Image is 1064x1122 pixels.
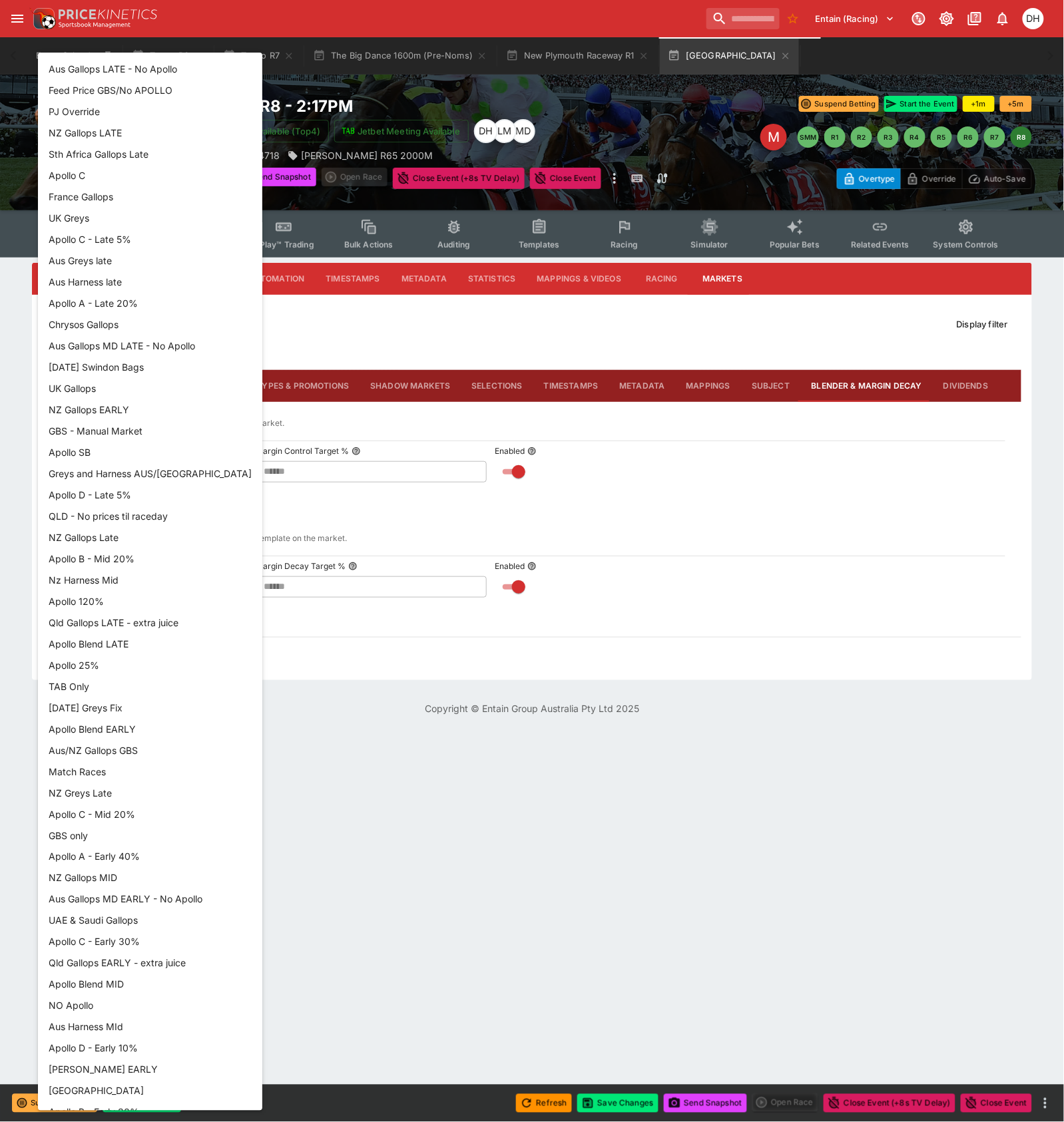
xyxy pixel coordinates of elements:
[38,1016,262,1037] li: Aus Harness MId
[38,825,262,846] li: GBS only
[38,271,262,292] li: Aus Harness late
[38,1059,262,1080] li: [PERSON_NAME] EARLY
[38,356,262,377] li: [DATE] Swindon Bags
[38,846,262,867] li: Apollo A - Early 40%
[38,335,262,356] li: Aus Gallops MD LATE - No Apollo
[38,803,262,825] li: Apollo C - Mid 20%
[38,484,262,505] li: Apollo D - Late 5%
[38,143,262,164] li: Sth Africa Gallops Late
[38,697,262,718] li: [DATE] Greys Fix
[38,888,262,910] li: Aus Gallops MD EARLY - No Apollo
[38,399,262,420] li: NZ Gallops EARLY
[38,164,262,186] li: Apollo C
[38,974,262,995] li: Apollo Blend MID
[38,867,262,888] li: NZ Gallops MID
[38,441,262,463] li: Apollo SB
[38,207,262,228] li: UK Greys
[38,590,262,612] li: Apollo 120%
[38,292,262,313] li: Apollo A - Late 20%
[38,952,262,974] li: Qld Gallops EARLY - extra juice
[38,420,262,441] li: GBS - Manual Market
[38,186,262,207] li: France Gallops
[38,782,262,803] li: NZ Greys Late
[38,463,262,484] li: Greys and Harness AUS/[GEOGRAPHIC_DATA]
[38,526,262,548] li: NZ Gallops Late
[38,79,262,100] li: Feed Price GBS/No APOLLO
[38,612,262,633] li: Qld Gallops LATE - extra juice
[38,718,262,739] li: Apollo Blend EARLY
[38,654,262,675] li: Apollo 25%
[38,250,262,271] li: Aus Greys late
[38,228,262,250] li: Apollo C - Late 5%
[38,931,262,952] li: Apollo C - Early 30%
[38,675,262,697] li: TAB Only
[38,633,262,654] li: Apollo Blend LATE
[38,910,262,931] li: UAE & Saudi Gallops
[38,58,262,79] li: Aus Gallops LATE - No Apollo
[38,739,262,761] li: Aus/NZ Gallops GBS
[38,377,262,399] li: UK Gallops
[38,1037,262,1059] li: Apollo D - Early 10%
[38,505,262,526] li: QLD - No prices til raceday
[38,761,262,782] li: Match Races
[38,100,262,122] li: PJ Override
[38,548,262,569] li: Apollo B - Mid 20%
[38,995,262,1016] li: NO Apollo
[38,313,262,335] li: Chrysos Gallops
[38,122,262,143] li: NZ Gallops LATE
[38,569,262,590] li: Nz Harness Mid
[38,1080,262,1101] li: [GEOGRAPHIC_DATA]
